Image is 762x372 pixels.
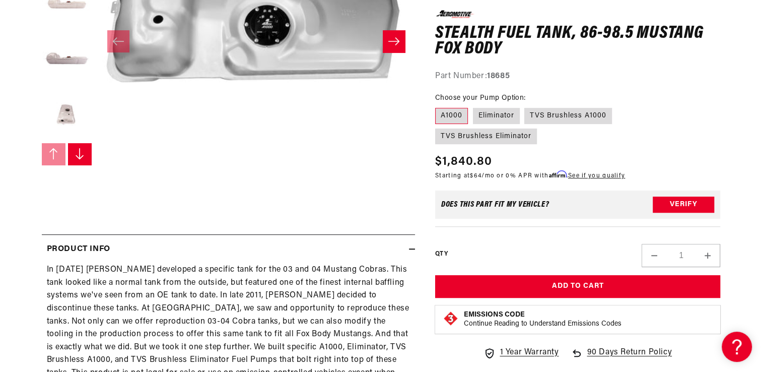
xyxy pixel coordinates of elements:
[42,235,415,264] summary: Product Info
[435,108,468,124] label: A1000
[464,310,621,328] button: Emissions CodeContinue Reading to Understand Emissions Codes
[42,90,92,141] button: Load image 5 in gallery view
[383,30,405,52] button: Slide right
[587,346,672,369] span: 90 Days Return Policy
[464,319,621,328] p: Continue Reading to Understand Emissions Codes
[500,346,559,359] span: 1 Year Warranty
[435,25,721,57] h1: Stealth Fuel Tank, 86-98.5 Mustang Fox Body
[47,243,110,256] h2: Product Info
[571,346,672,369] a: 90 Days Return Policy
[435,171,625,180] p: Starting at /mo or 0% APR with .
[435,275,721,298] button: Add to Cart
[473,108,520,124] label: Eliminator
[42,143,66,165] button: Slide left
[435,128,537,144] label: TVS Brushless Eliminator
[435,70,721,83] div: Part Number:
[470,173,481,179] span: $64
[524,108,612,124] label: TVS Brushless A1000
[483,346,559,359] a: 1 Year Warranty
[107,30,129,52] button: Slide left
[549,170,567,178] span: Affirm
[435,153,493,171] span: $1,840.80
[487,72,510,80] strong: 18685
[435,250,448,258] label: QTY
[443,310,459,326] img: Emissions code
[435,93,527,103] legend: Choose your Pump Option:
[68,143,92,165] button: Slide right
[441,201,549,209] div: Does This part fit My vehicle?
[653,197,714,213] button: Verify
[568,173,625,179] a: See if you qualify - Learn more about Affirm Financing (opens in modal)
[42,35,92,85] button: Load image 4 in gallery view
[464,311,525,318] strong: Emissions Code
